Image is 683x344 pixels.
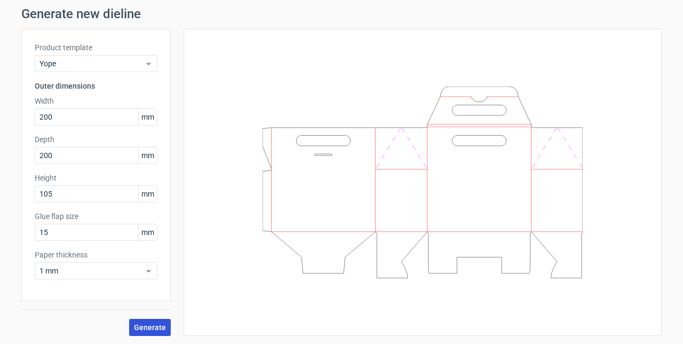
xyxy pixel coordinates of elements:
[129,319,171,336] button: Generate
[39,58,145,69] span: Yope
[35,134,157,145] label: Depth
[138,109,157,125] span: mm
[35,211,157,222] label: Glue flap size
[35,81,157,91] h3: Outer dimensions
[138,224,157,240] span: mm
[134,324,166,331] span: Generate
[21,7,662,20] h1: Generate new dieline
[35,42,157,53] label: Product template
[138,186,157,202] span: mm
[35,249,157,260] label: Paper thickness
[35,96,157,106] label: Width
[138,147,157,163] span: mm
[39,265,145,276] span: 1 mm
[35,173,157,183] label: Height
